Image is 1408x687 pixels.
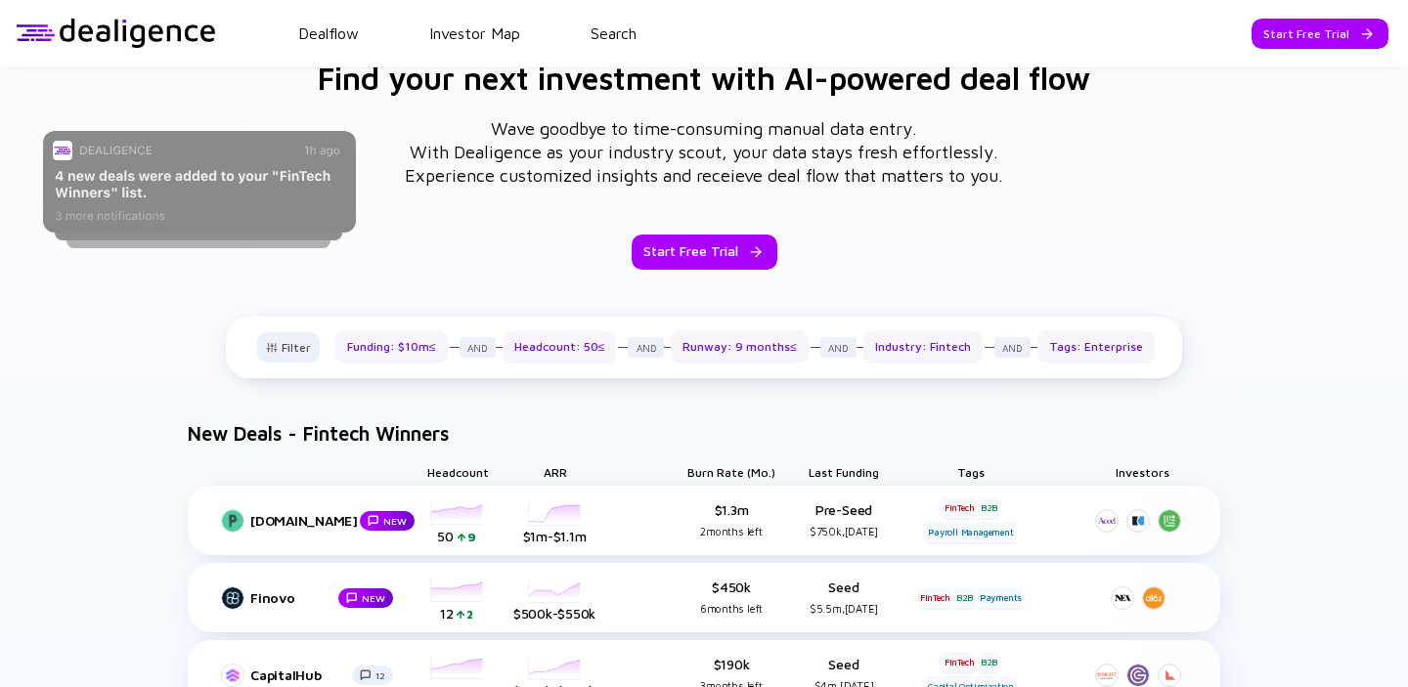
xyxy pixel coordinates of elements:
[780,523,907,540] div: $750k, [DATE]
[318,63,1090,94] h3: Find your next investment with AI-powered deal flow
[168,425,449,443] h4: New Deals - Fintech Winners
[503,330,617,364] div: Headcount: 50≤
[700,523,762,540] div: 2 months left
[978,587,1024,609] div: Payments
[926,522,1015,543] div: Payroll Management
[907,458,1034,486] div: Tags
[250,512,358,530] div: [DOMAIN_NAME]
[1064,458,1220,486] div: Investors
[918,587,952,609] div: FinTech
[979,497,999,519] div: B2B
[700,600,763,618] div: 6 months left
[682,579,780,618] div: $450k
[780,501,907,540] div: Pre-Seed
[863,330,983,364] div: Industry: Fintech
[1252,19,1388,49] button: Start Free Trial
[943,497,977,519] div: FinTech
[250,589,336,607] div: Finovo
[429,24,520,42] a: Investor Map
[250,666,350,684] div: CapitalHub
[682,501,780,540] div: $1.3m
[682,458,780,486] div: Burn Rate (mo.)
[979,652,999,673] div: B2B
[298,24,359,42] a: Dealflow
[591,24,637,42] a: Search
[335,330,448,364] div: Funding: $10m≤
[409,458,506,486] div: Headcount
[1037,330,1155,364] div: Tags: Enterprise
[943,652,977,673] div: FinTech
[780,579,907,618] div: Seed
[780,458,907,486] div: Last Funding
[954,587,975,609] div: B2B
[780,600,907,618] div: $5.5m, [DATE]
[506,458,604,486] div: ARR
[632,235,777,270] button: Start Free Trial
[671,330,809,364] div: Runway: 9 months≤
[405,117,1003,188] div: Wave goodbye to time-consuming manual data entry. With Dealigence as your industry scout, your da...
